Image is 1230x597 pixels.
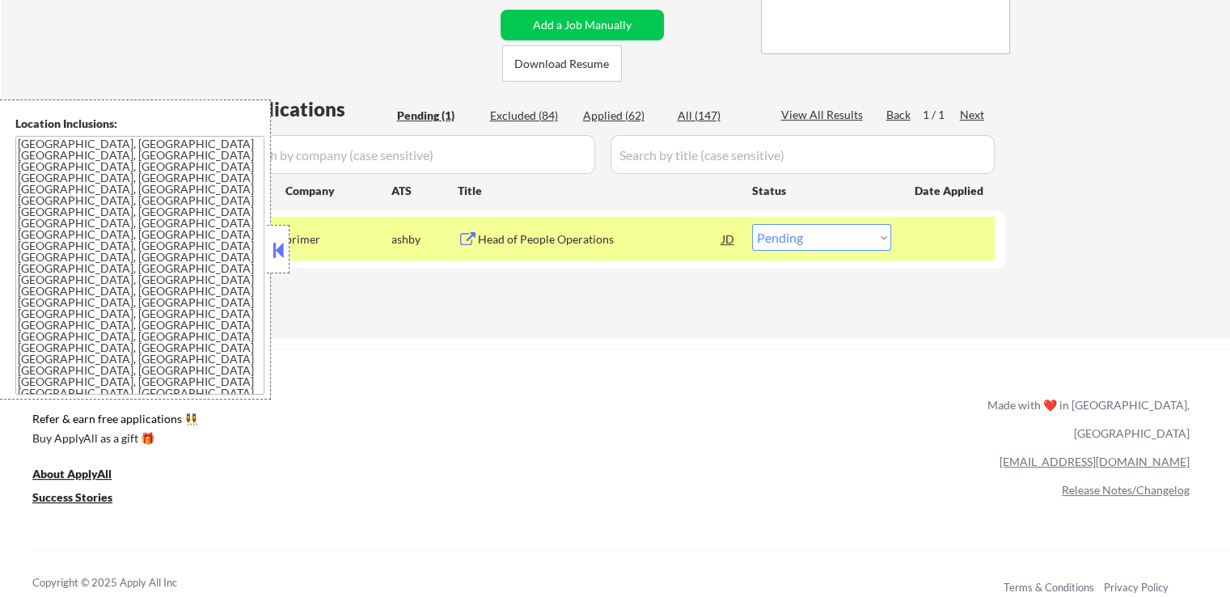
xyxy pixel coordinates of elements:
[231,135,595,174] input: Search by company (case sensitive)
[501,10,664,40] button: Add a Job Manually
[397,108,478,124] div: Pending (1)
[32,575,218,591] div: Copyright © 2025 Apply All Inc
[391,231,458,248] div: ashby
[502,45,622,82] button: Download Resume
[285,183,391,199] div: Company
[231,99,391,119] div: Applications
[960,107,986,123] div: Next
[781,107,868,123] div: View All Results
[1062,483,1190,497] a: Release Notes/Changelog
[285,231,391,248] div: primer
[32,490,112,504] u: Success Stories
[611,135,995,174] input: Search by title (case sensitive)
[886,107,912,123] div: Back
[32,413,649,430] a: Refer & earn free applications 👯‍♀️
[478,231,722,248] div: Head of People Operations
[32,433,194,444] div: Buy ApplyAll as a gift 🎁
[915,183,986,199] div: Date Applied
[981,391,1190,447] div: Made with ❤️ in [GEOGRAPHIC_DATA], [GEOGRAPHIC_DATA]
[32,430,194,451] a: Buy ApplyAll as a gift 🎁
[15,116,264,132] div: Location Inclusions:
[923,107,960,123] div: 1 / 1
[583,108,664,124] div: Applied (62)
[490,108,571,124] div: Excluded (84)
[391,183,458,199] div: ATS
[678,108,759,124] div: All (147)
[1004,581,1094,594] a: Terms & Conditions
[458,183,737,199] div: Title
[1000,455,1190,468] a: [EMAIL_ADDRESS][DOMAIN_NAME]
[721,224,737,253] div: JD
[1104,581,1169,594] a: Privacy Policy
[32,489,134,510] a: Success Stories
[32,466,134,486] a: About ApplyAll
[32,467,112,481] u: About ApplyAll
[752,176,891,205] div: Status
